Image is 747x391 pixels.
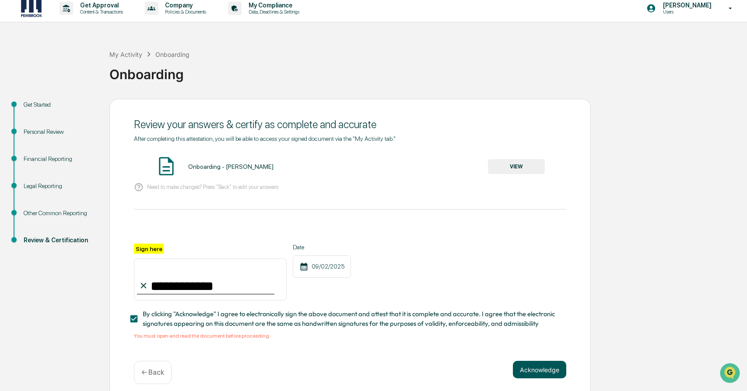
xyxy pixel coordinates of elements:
div: 🔎 [9,128,16,135]
a: 🗄️Attestations [60,107,112,122]
span: Pylon [87,148,106,155]
p: Policies & Documents [158,9,210,15]
a: 🖐️Preclearance [5,107,60,122]
div: You must open and read the document before proceeding. [134,333,566,339]
div: Onboarding [155,51,189,58]
button: VIEW [488,159,545,174]
iframe: Open customer support [719,362,743,386]
p: Data, Deadlines & Settings [242,9,304,15]
span: Attestations [72,110,109,119]
p: My Compliance [242,2,304,9]
div: Other Common Reporting [24,209,95,218]
div: Financial Reporting [24,154,95,164]
div: Onboarding - [PERSON_NAME] [188,163,274,170]
p: How can we help? [9,18,159,32]
div: 🗄️ [63,111,70,118]
a: Powered byPylon [62,148,106,155]
p: Get Approval [73,2,127,9]
span: Preclearance [18,110,56,119]
div: My Activity [109,51,142,58]
button: Acknowledge [513,361,566,378]
p: ← Back [141,368,164,377]
p: Content & Transactions [73,9,127,15]
button: Start new chat [149,70,159,80]
span: By clicking "Acknowledge" I agree to electronically sign the above document and attest that it is... [143,309,559,329]
img: Document Icon [155,155,177,177]
a: 🔎Data Lookup [5,123,59,139]
div: Onboarding [109,59,743,82]
p: [PERSON_NAME] [656,2,716,9]
label: Date [293,244,351,251]
div: Review & Certification [24,236,95,245]
div: Legal Reporting [24,182,95,191]
p: Users [656,9,716,15]
div: 🖐️ [9,111,16,118]
p: Company [158,2,210,9]
div: Start new chat [30,67,144,76]
img: 1746055101610-c473b297-6a78-478c-a979-82029cc54cd1 [9,67,25,83]
span: After completing this attestation, you will be able to access your signed document via the "My Ac... [134,135,396,142]
span: Data Lookup [18,127,55,136]
div: Get Started [24,100,95,109]
p: Need to make changes? Press "Back" to edit your answers [147,184,278,190]
div: 09/02/2025 [293,255,351,278]
div: Personal Review [24,127,95,136]
label: Sign here [134,244,164,254]
div: Review your answers & certify as complete and accurate [134,118,566,131]
div: We're available if you need us! [30,76,111,83]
